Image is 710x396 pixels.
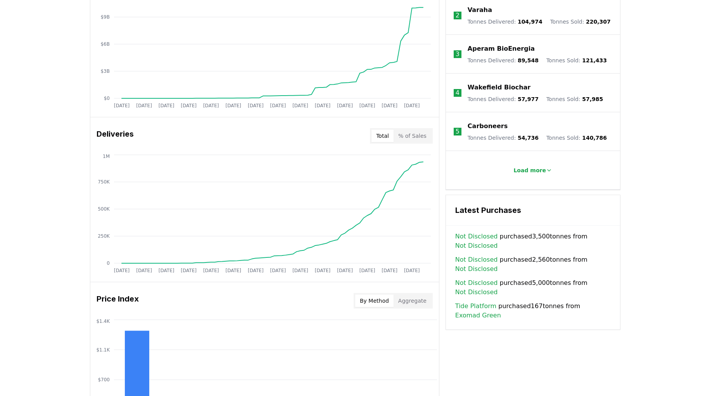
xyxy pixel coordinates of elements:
a: Tide Platform [455,302,496,311]
a: Aperam BioEnergia [468,44,535,53]
tspan: [DATE] [404,103,420,108]
p: Tonnes Delivered : [468,134,539,142]
span: 57,985 [582,96,603,102]
h3: Latest Purchases [455,204,611,216]
tspan: [DATE] [181,268,197,273]
span: purchased 167 tonnes from [455,302,611,320]
p: Tonnes Sold : [546,134,607,142]
tspan: [DATE] [359,103,375,108]
tspan: [DATE] [359,268,375,273]
p: Tonnes Delivered : [468,95,539,103]
a: Not Disclosed [455,288,498,297]
a: Not Disclosed [455,278,498,288]
tspan: $700 [98,377,110,382]
tspan: 1M [103,154,110,159]
h3: Deliveries [97,128,134,144]
a: Carboneers [468,122,508,131]
tspan: [DATE] [158,268,174,273]
tspan: $6B [100,41,110,47]
h3: Price Index [97,293,139,309]
tspan: [DATE] [270,103,286,108]
tspan: [DATE] [136,268,152,273]
tspan: [DATE] [114,268,130,273]
tspan: [DATE] [225,103,241,108]
tspan: [DATE] [203,103,219,108]
p: Tonnes Delivered : [468,18,542,26]
tspan: [DATE] [337,268,353,273]
tspan: [DATE] [314,268,330,273]
a: Varaha [468,5,492,15]
p: Tonnes Sold : [546,57,607,64]
span: purchased 5,000 tonnes from [455,278,611,297]
p: Tonnes Sold : [546,95,603,103]
tspan: [DATE] [292,103,308,108]
tspan: 500K [98,206,110,212]
tspan: [DATE] [225,268,241,273]
span: 54,736 [518,135,539,141]
tspan: $9B [100,14,110,20]
tspan: [DATE] [248,268,264,273]
tspan: [DATE] [158,103,174,108]
tspan: $3B [100,69,110,74]
p: 2 [456,11,460,20]
button: % of Sales [394,130,431,142]
span: purchased 3,500 tonnes from [455,232,611,250]
tspan: [DATE] [270,268,286,273]
a: Not Disclosed [455,232,498,241]
a: Not Disclosed [455,264,498,274]
button: Aggregate [394,295,431,307]
span: 121,433 [582,57,607,63]
p: Tonnes Delivered : [468,57,539,64]
tspan: [DATE] [114,103,130,108]
tspan: [DATE] [314,103,330,108]
span: 104,974 [518,19,542,25]
span: 57,977 [518,96,539,102]
tspan: [DATE] [337,103,353,108]
tspan: [DATE] [248,103,264,108]
tspan: [DATE] [404,268,420,273]
span: 140,786 [582,135,607,141]
button: Total [371,130,394,142]
p: 3 [456,50,460,59]
p: 5 [456,127,460,136]
span: 220,307 [586,19,611,25]
span: 89,548 [518,57,539,63]
button: By Method [355,295,394,307]
p: 4 [456,88,460,98]
tspan: 250K [98,233,110,239]
tspan: $1.4K [96,319,110,324]
tspan: [DATE] [382,103,397,108]
a: Not Disclosed [455,255,498,264]
p: Tonnes Sold : [550,18,611,26]
tspan: $0 [104,96,109,101]
a: Wakefield Biochar [468,83,530,92]
tspan: $1.1K [96,347,110,353]
a: Not Disclosed [455,241,498,250]
tspan: [DATE] [136,103,152,108]
tspan: [DATE] [382,268,397,273]
tspan: 0 [107,261,110,266]
tspan: [DATE] [203,268,219,273]
a: Exomad Green [455,311,501,320]
span: purchased 2,560 tonnes from [455,255,611,274]
tspan: [DATE] [292,268,308,273]
p: Load more [513,166,546,174]
tspan: [DATE] [181,103,197,108]
tspan: 750K [98,179,110,185]
button: Load more [507,163,558,178]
